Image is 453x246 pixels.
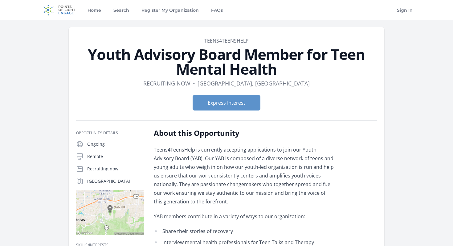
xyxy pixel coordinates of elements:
dd: Recruiting now [143,79,190,88]
p: [GEOGRAPHIC_DATA] [87,178,144,184]
h2: About this Opportunity [154,128,334,138]
dd: [GEOGRAPHIC_DATA], [GEOGRAPHIC_DATA] [198,79,310,88]
h3: Opportunity Details [76,131,144,136]
p: Ongoing [87,141,144,147]
p: Remote [87,153,144,160]
p: Recruiting now [87,166,144,172]
img: Map [76,190,144,235]
h1: Youth Advisory Board Member for Teen Mental Health [76,47,377,77]
p: Teens4TeensHelp is currently accepting applications to join our Youth Advisory Board (YAB). Our Y... [154,145,334,206]
p: YAB members contribute in a variety of ways to our organization: [154,212,334,221]
li: Share their stories of recovery [154,227,334,236]
div: • [193,79,195,88]
button: Express Interest [193,95,260,110]
a: TEENS4TEENSHELP [204,37,249,44]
